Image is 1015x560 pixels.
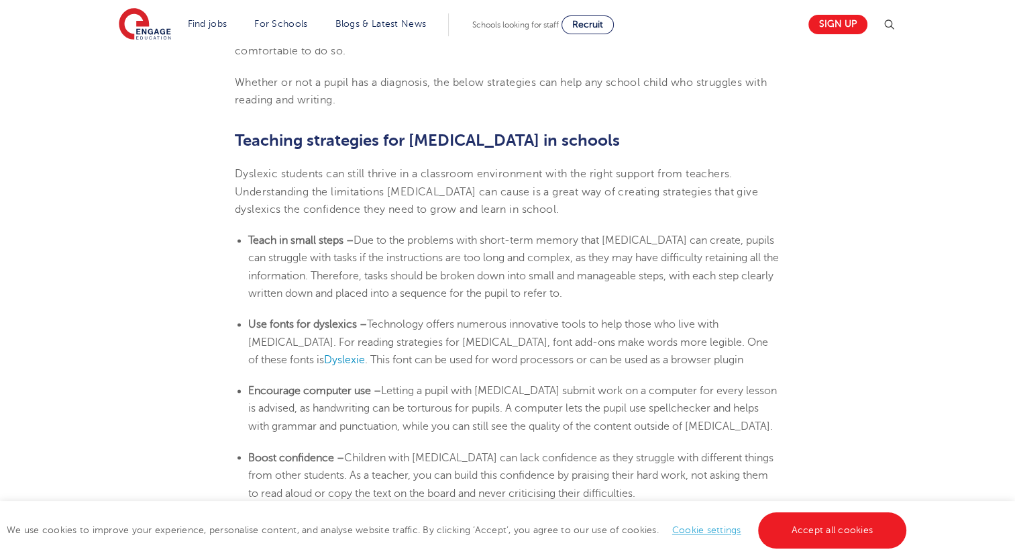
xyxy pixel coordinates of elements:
span: Schools looking for staff [472,20,559,30]
a: Find jobs [188,19,227,29]
span: Dyslexic students can still thrive in a classroom environment with the right support from teacher... [235,168,758,216]
a: Sign up [808,15,867,34]
span: Whether or not a pupil has a diagnosis, the below strategies can help any school child who strugg... [235,77,767,106]
a: Cookie settings [672,525,741,535]
b: Teaching strategies for [MEDICAL_DATA] in schools [235,131,620,150]
span: Letting a pupil with [MEDICAL_DATA] submit work on a computer for every lesson is advised, as han... [248,385,777,432]
b: Use fonts for dyslexics – [248,318,367,330]
a: Dyslexie [324,354,365,366]
b: Boost confidence – [248,451,344,463]
span: Due to the problems with short-term memory that [MEDICAL_DATA] can create, pupils can struggle wi... [248,234,779,299]
img: Engage Education [119,8,171,42]
span: Recruit [572,19,603,30]
span: . This font can be used for word processors or can be used as a browser plugin [365,354,743,366]
a: Accept all cookies [758,512,907,549]
span: We use cookies to improve your experience, personalise content, and analyse website traffic. By c... [7,525,910,535]
a: For Schools [254,19,307,29]
b: Teach in small steps – [248,234,354,246]
a: Blogs & Latest News [335,19,427,29]
b: – [374,385,381,397]
b: Encourage computer use [248,385,371,397]
span: Children with [MEDICAL_DATA] can lack confidence as they struggle with different things from othe... [248,451,773,499]
span: Technology offers numerous innovative tools to help those who live with [MEDICAL_DATA]. For readi... [248,318,768,366]
a: Recruit [562,15,614,34]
